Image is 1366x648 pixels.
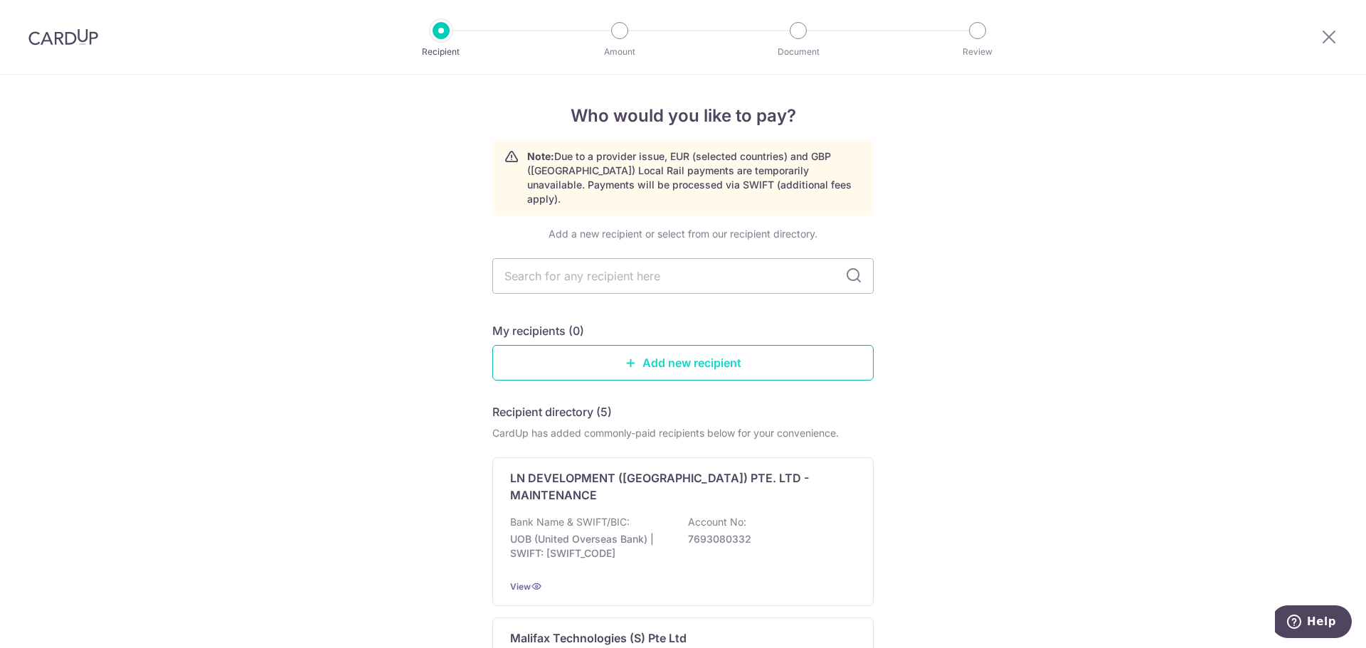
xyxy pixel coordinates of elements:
[492,426,874,440] div: CardUp has added commonly-paid recipients below for your convenience.
[925,45,1030,59] p: Review
[492,258,874,294] input: Search for any recipient here
[510,532,669,561] p: UOB (United Overseas Bank) | SWIFT: [SWIFT_CODE]
[510,630,687,647] p: Malifax Technologies (S) Pte Ltd
[28,28,98,46] img: CardUp
[527,149,862,206] p: Due to a provider issue, EUR (selected countries) and GBP ([GEOGRAPHIC_DATA]) Local Rail payments...
[492,103,874,129] h4: Who would you like to pay?
[510,469,839,504] p: LN DEVELOPMENT ([GEOGRAPHIC_DATA]) PTE. LTD - MAINTENANCE
[688,532,847,546] p: 7693080332
[510,515,630,529] p: Bank Name & SWIFT/BIC:
[567,45,672,59] p: Amount
[492,227,874,241] div: Add a new recipient or select from our recipient directory.
[527,150,554,162] strong: Note:
[510,581,531,592] a: View
[688,515,746,529] p: Account No:
[492,403,612,420] h5: Recipient directory (5)
[1275,605,1352,641] iframe: Opens a widget where you can find more information
[492,322,584,339] h5: My recipients (0)
[388,45,494,59] p: Recipient
[746,45,851,59] p: Document
[492,345,874,381] a: Add new recipient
